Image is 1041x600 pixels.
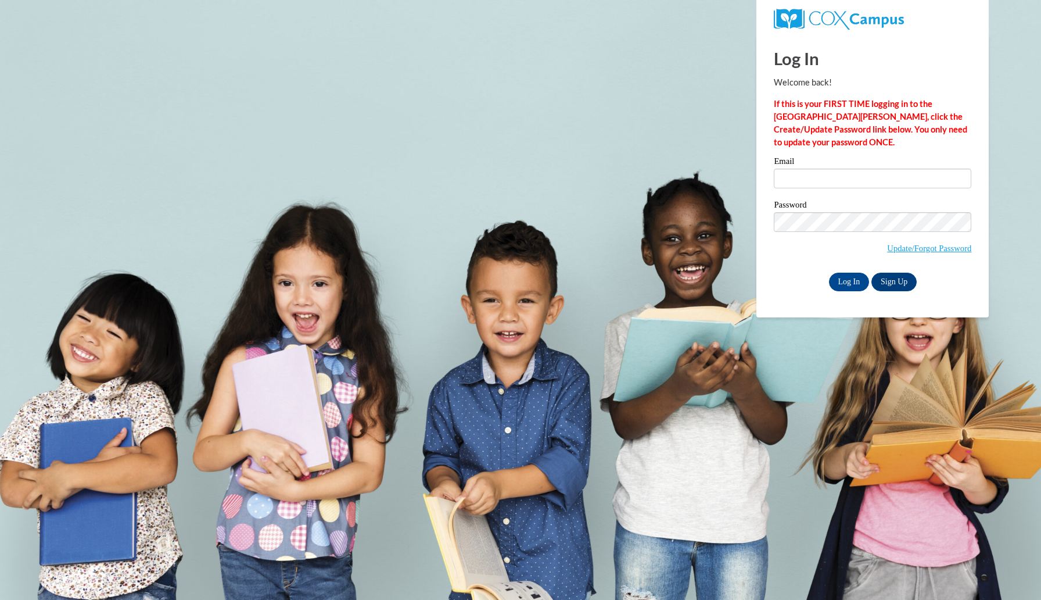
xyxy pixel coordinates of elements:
[774,47,971,70] h1: Log In
[871,273,917,291] a: Sign Up
[774,13,903,23] a: COX Campus
[774,157,971,169] label: Email
[774,76,971,89] p: Welcome back!
[887,244,971,253] a: Update/Forgot Password
[774,9,903,30] img: COX Campus
[774,201,971,212] label: Password
[829,273,870,291] input: Log In
[774,99,967,147] strong: If this is your FIRST TIME logging in to the [GEOGRAPHIC_DATA][PERSON_NAME], click the Create/Upd...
